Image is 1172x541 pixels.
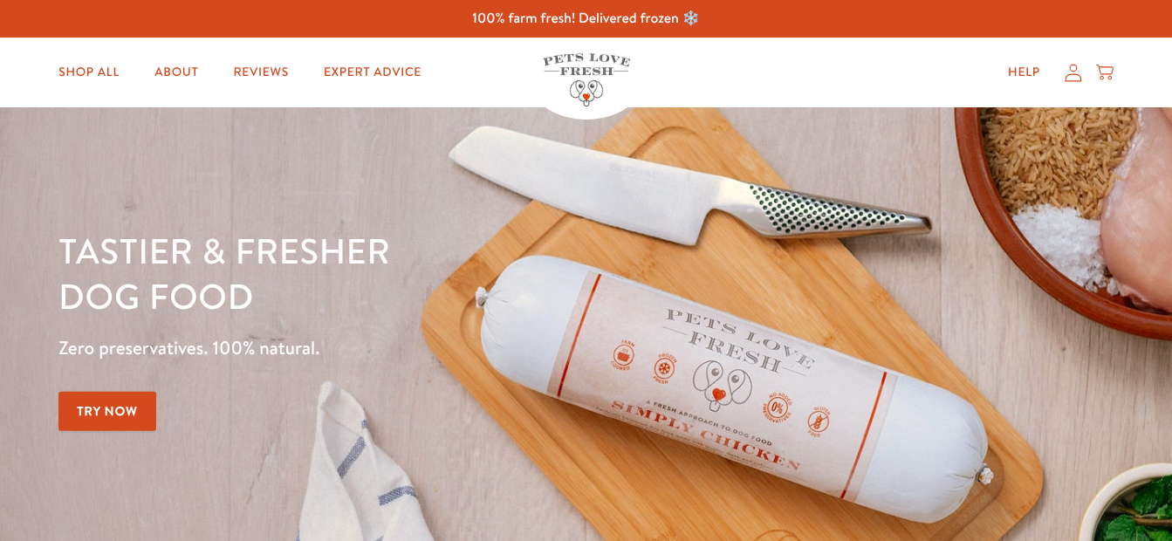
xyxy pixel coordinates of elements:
a: Help [994,55,1054,90]
img: Pets Love Fresh [543,53,630,106]
h1: Tastier & fresher dog food [58,228,762,318]
a: Try Now [58,392,156,431]
a: Expert Advice [310,55,435,90]
a: About [141,55,212,90]
a: Reviews [219,55,302,90]
a: Shop All [45,55,134,90]
p: Zero preservatives. 100% natural. [58,332,762,364]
